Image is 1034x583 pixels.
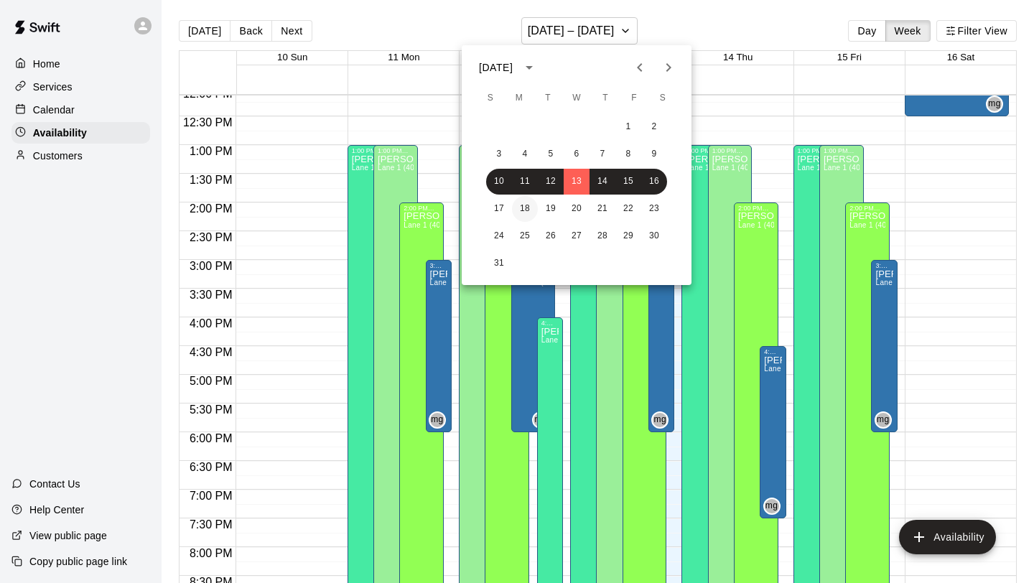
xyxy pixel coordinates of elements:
[538,223,564,249] button: 26
[564,84,590,113] span: Wednesday
[486,196,512,222] button: 17
[479,60,513,75] div: [DATE]
[641,196,667,222] button: 23
[512,196,538,222] button: 18
[478,84,503,113] span: Sunday
[564,141,590,167] button: 6
[564,223,590,249] button: 27
[535,84,561,113] span: Tuesday
[615,169,641,195] button: 15
[625,53,654,82] button: Previous month
[506,84,532,113] span: Monday
[512,223,538,249] button: 25
[486,141,512,167] button: 3
[486,169,512,195] button: 10
[615,196,641,222] button: 22
[564,169,590,195] button: 13
[590,196,615,222] button: 21
[615,114,641,140] button: 1
[512,169,538,195] button: 11
[538,196,564,222] button: 19
[590,141,615,167] button: 7
[538,141,564,167] button: 5
[592,84,618,113] span: Thursday
[615,223,641,249] button: 29
[590,169,615,195] button: 14
[486,223,512,249] button: 24
[615,141,641,167] button: 8
[641,141,667,167] button: 9
[641,114,667,140] button: 2
[590,223,615,249] button: 28
[650,84,676,113] span: Saturday
[641,169,667,195] button: 16
[654,53,683,82] button: Next month
[641,223,667,249] button: 30
[486,251,512,276] button: 31
[564,196,590,222] button: 20
[621,84,647,113] span: Friday
[512,141,538,167] button: 4
[517,55,541,80] button: calendar view is open, switch to year view
[538,169,564,195] button: 12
